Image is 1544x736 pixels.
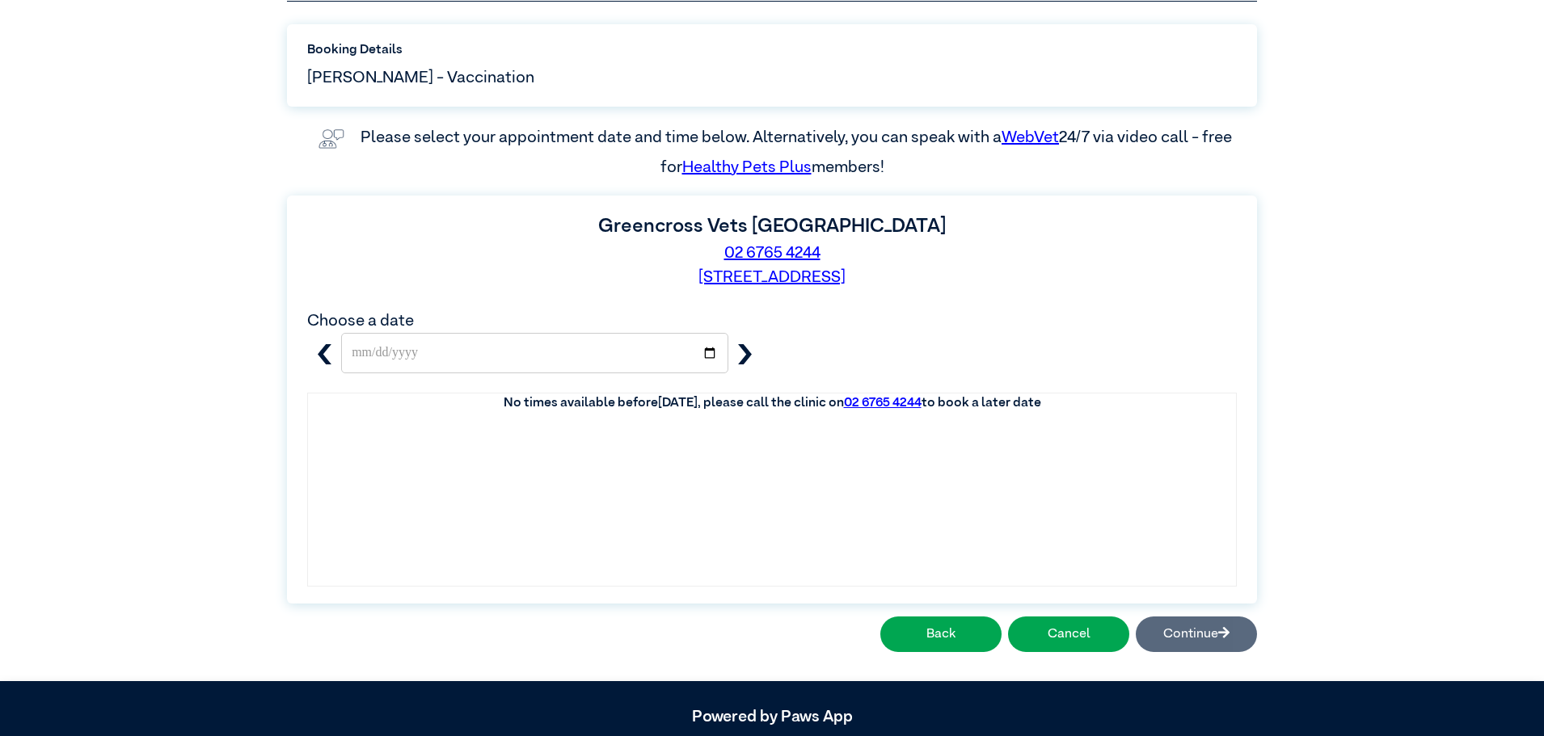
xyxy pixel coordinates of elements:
a: 02 6765 4244 [724,245,821,261]
img: vet [312,123,351,155]
a: WebVet [1002,129,1059,145]
a: Healthy Pets Plus [682,159,812,175]
span: [PERSON_NAME] - Vaccination [307,65,534,90]
label: Greencross Vets [GEOGRAPHIC_DATA] [598,217,946,236]
a: 02 6765 4244 [844,397,922,410]
h5: Powered by Paws App [287,707,1257,726]
button: Cancel [1008,616,1129,652]
button: Back [880,616,1002,652]
label: No times available before [DATE] , please call the clinic on to book a later date [504,397,1041,410]
a: [STREET_ADDRESS] [698,269,846,285]
label: Please select your appointment date and time below. Alternatively, you can speak with a 24/7 via ... [361,129,1235,175]
label: Choose a date [307,313,414,329]
label: Booking Details [307,40,1237,60]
